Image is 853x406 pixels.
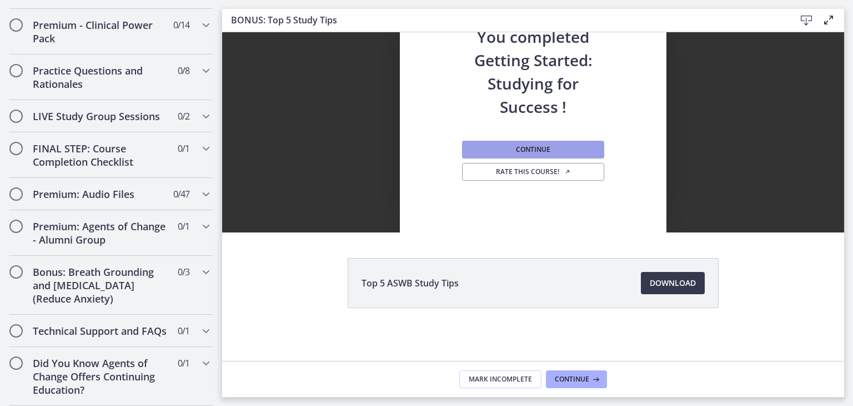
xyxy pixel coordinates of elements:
[33,64,168,91] h2: Practice Questions and Rationales
[33,265,168,305] h2: Bonus: Breath Grounding and [MEDICAL_DATA] (Reduce Anxiety)
[650,276,696,290] span: Download
[33,324,168,338] h2: Technical Support and FAQs
[33,187,168,201] h2: Premium: Audio Files
[33,110,168,123] h2: LIVE Study Group Sessions
[33,357,168,397] h2: Did You Know Agents of Change Offers Continuing Education?
[496,167,571,176] span: Rate this course!
[178,357,189,370] span: 0 / 1
[178,220,189,233] span: 0 / 1
[564,169,571,175] i: Opens in a new window
[460,3,606,118] h2: You completed Getting Started: Studying for Success !
[178,265,189,279] span: 0 / 3
[33,18,168,45] h2: Premium - Clinical Power Pack
[516,145,550,154] span: Continue
[178,142,189,155] span: 0 / 1
[178,64,189,77] span: 0 / 8
[178,110,189,123] span: 0 / 2
[469,375,532,384] span: Mark Incomplete
[641,272,705,294] a: Download
[173,18,189,32] span: 0 / 14
[178,324,189,338] span: 0 / 1
[459,370,541,388] button: Mark Incomplete
[462,163,604,181] a: Rate this course! Opens in a new window
[33,220,168,246] h2: Premium: Agents of Change - Alumni Group
[231,13,777,27] h3: BONUS: Top 5 Study Tips
[33,142,168,169] h2: FINAL STEP: Course Completion Checklist
[362,276,459,290] span: Top 5 ASWB Study Tips
[462,141,604,159] button: Continue
[546,370,607,388] button: Continue
[173,187,189,201] span: 0 / 47
[555,375,589,384] span: Continue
